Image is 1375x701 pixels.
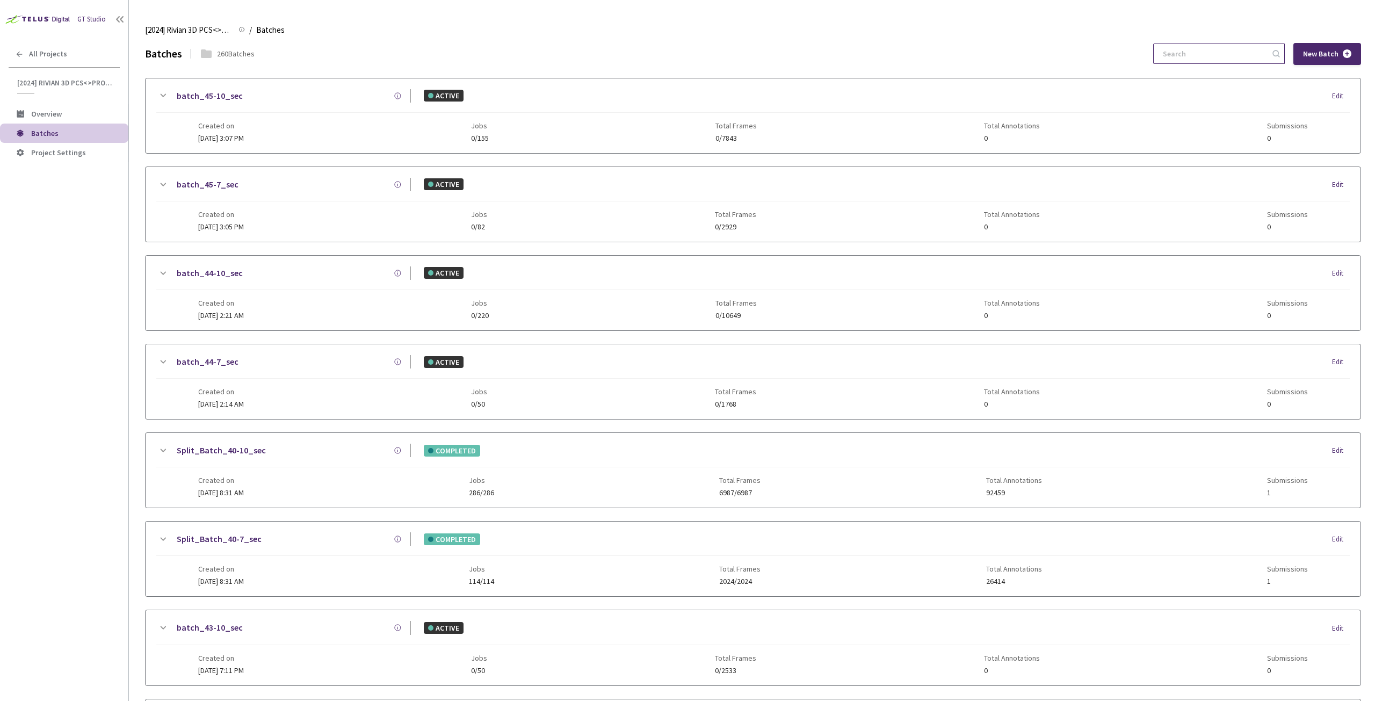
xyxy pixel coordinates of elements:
div: Edit [1332,357,1350,367]
span: New Batch [1303,49,1338,59]
span: Jobs [471,121,489,130]
span: Submissions [1267,299,1308,307]
span: Total Frames [715,299,757,307]
div: 260 Batches [217,48,255,60]
span: Submissions [1267,565,1308,573]
span: Created on [198,387,244,396]
span: Total Frames [715,121,757,130]
span: Total Frames [719,476,761,485]
span: Created on [198,654,244,662]
a: batch_44-7_sec [177,355,238,368]
span: 0/10649 [715,312,757,320]
span: 0/50 [471,667,487,675]
span: Jobs [469,565,494,573]
span: 286/286 [469,489,494,497]
span: 0/2929 [715,223,756,231]
span: Created on [198,565,244,573]
div: Edit [1332,534,1350,545]
div: batch_43-10_secACTIVEEditCreated on[DATE] 7:11 PMJobs0/50Total Frames0/2533Total Annotations0Subm... [146,610,1360,685]
span: 0 [984,134,1040,142]
span: [DATE] 3:05 PM [198,222,244,232]
span: [2024] Rivian 3D PCS<>Production [145,24,232,37]
span: 6987/6987 [719,489,761,497]
input: Search [1156,44,1271,63]
a: batch_45-10_sec [177,89,243,103]
div: Edit [1332,623,1350,634]
div: batch_44-10_secACTIVEEditCreated on[DATE] 2:21 AMJobs0/220Total Frames0/10649Total Annotations0Su... [146,256,1360,330]
span: [DATE] 7:11 PM [198,666,244,675]
span: [DATE] 8:31 AM [198,576,244,586]
span: 26414 [986,577,1042,586]
span: Jobs [471,654,487,662]
span: 114/114 [469,577,494,586]
span: Total Frames [715,387,756,396]
a: batch_45-7_sec [177,178,238,191]
span: 2024/2024 [719,577,761,586]
span: 0 [1267,223,1308,231]
span: 0 [984,400,1040,408]
span: 0/82 [471,223,487,231]
span: Batches [31,128,59,138]
span: Total Annotations [984,387,1040,396]
span: Total Annotations [986,565,1042,573]
span: [2024] Rivian 3D PCS<>Production [17,78,113,88]
span: Jobs [471,299,489,307]
div: Split_Batch_40-7_secCOMPLETEDEditCreated on[DATE] 8:31 AMJobs114/114Total Frames2024/2024Total An... [146,522,1360,596]
span: Created on [198,121,244,130]
span: [DATE] 2:21 AM [198,310,244,320]
div: ACTIVE [424,267,464,279]
div: Edit [1332,179,1350,190]
span: Created on [198,476,244,485]
div: Edit [1332,268,1350,279]
div: batch_45-10_secACTIVEEditCreated on[DATE] 3:07 PMJobs0/155Total Frames0/7843Total Annotations0Sub... [146,78,1360,153]
div: GT Studio [77,14,106,25]
div: batch_44-7_secACTIVEEditCreated on[DATE] 2:14 AMJobs0/50Total Frames0/1768Total Annotations0Submi... [146,344,1360,419]
span: 0 [1267,134,1308,142]
span: Total Annotations [984,121,1040,130]
span: 0/1768 [715,400,756,408]
span: Submissions [1267,476,1308,485]
span: 0/220 [471,312,489,320]
a: Split_Batch_40-7_sec [177,532,262,546]
span: Total Annotations [984,299,1040,307]
span: 0 [1267,400,1308,408]
div: COMPLETED [424,533,480,545]
div: batch_45-7_secACTIVEEditCreated on[DATE] 3:05 PMJobs0/82Total Frames0/2929Total Annotations0Submi... [146,167,1360,242]
span: 1 [1267,489,1308,497]
span: Created on [198,210,244,219]
span: Submissions [1267,121,1308,130]
span: Total Frames [715,210,756,219]
span: [DATE] 8:31 AM [198,488,244,497]
div: Edit [1332,445,1350,456]
a: batch_43-10_sec [177,621,243,634]
span: Jobs [471,210,487,219]
span: All Projects [29,49,67,59]
span: Total Frames [715,654,756,662]
span: Total Annotations [984,654,1040,662]
div: ACTIVE [424,178,464,190]
a: Split_Batch_40-10_sec [177,444,266,457]
span: 92459 [986,489,1042,497]
span: Jobs [471,387,487,396]
span: [DATE] 2:14 AM [198,399,244,409]
div: ACTIVE [424,356,464,368]
span: Submissions [1267,210,1308,219]
span: 0/7843 [715,134,757,142]
span: 0 [984,223,1040,231]
div: ACTIVE [424,622,464,634]
div: Split_Batch_40-10_secCOMPLETEDEditCreated on[DATE] 8:31 AMJobs286/286Total Frames6987/6987Total A... [146,433,1360,508]
span: Jobs [469,476,494,485]
div: Edit [1332,91,1350,102]
span: 0 [1267,667,1308,675]
span: Total Annotations [984,210,1040,219]
span: Created on [198,299,244,307]
span: Submissions [1267,387,1308,396]
div: Batches [145,45,182,62]
span: Submissions [1267,654,1308,662]
span: 0 [984,667,1040,675]
div: ACTIVE [424,90,464,102]
div: COMPLETED [424,445,480,457]
span: Total Frames [719,565,761,573]
span: Project Settings [31,148,86,157]
span: Overview [31,109,62,119]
